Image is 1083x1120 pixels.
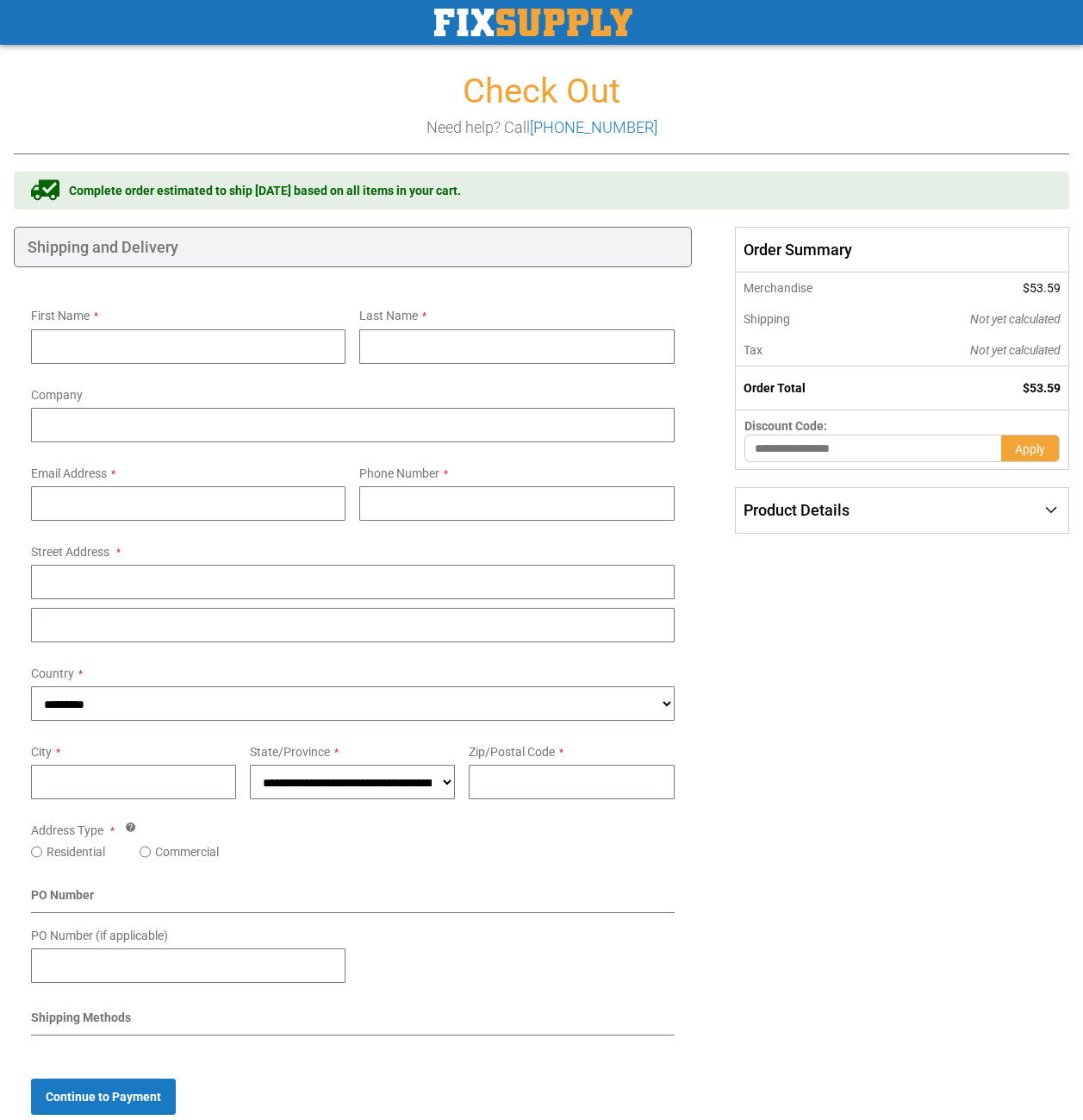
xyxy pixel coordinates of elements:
div: Shipping Methods [31,1009,675,1036]
span: Complete order estimated to ship [DATE] based on all items in your cart. [69,182,461,199]
button: Apply [1001,435,1060,462]
a: [PHONE_NUMBER] [530,118,657,136]
button: Continue to Payment [31,1079,176,1115]
span: Not yet calculated [970,312,1061,326]
label: Commercial [155,843,219,860]
span: Email Address [31,466,107,480]
span: State/Province [250,745,330,759]
span: Order Summary [735,227,1069,273]
span: Company [31,388,83,402]
th: Merchandise [735,272,883,303]
label: Residential [47,843,105,860]
span: $53.59 [1023,281,1061,295]
span: Last Name [359,309,418,322]
span: Zip/Postal Code [469,745,555,759]
span: Street Address [31,545,109,559]
span: Country [31,666,74,680]
span: City [31,745,52,759]
span: Apply [1015,442,1045,456]
span: Discount Code: [744,419,827,433]
span: Address Type [31,823,103,837]
h3: Need help? Call [14,119,1069,136]
h1: Check Out [14,72,1069,110]
span: Continue to Payment [46,1090,161,1104]
span: Product Details [744,501,850,519]
strong: Order Total [744,381,806,395]
span: Shipping [744,312,790,326]
a: store logo [434,9,632,36]
span: Phone Number [359,466,439,480]
div: Shipping and Delivery [14,227,692,268]
span: Not yet calculated [970,343,1061,357]
span: $53.59 [1023,381,1061,395]
div: PO Number [31,886,675,913]
img: Fix Industrial Supply [434,9,632,36]
span: First Name [31,309,90,322]
th: Tax [735,335,883,366]
span: PO Number (if applicable) [31,929,168,942]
